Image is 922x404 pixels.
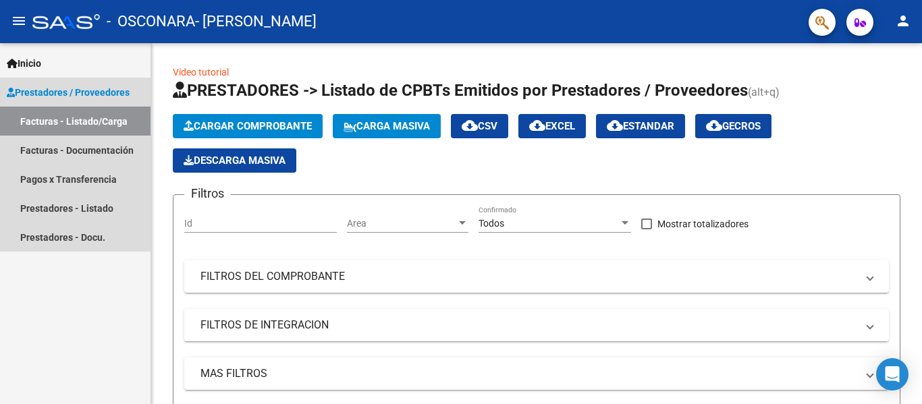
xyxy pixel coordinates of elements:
[479,218,504,229] span: Todos
[748,86,780,98] span: (alt+q)
[11,13,27,29] mat-icon: menu
[173,114,323,138] button: Cargar Comprobante
[695,114,771,138] button: Gecros
[462,120,497,132] span: CSV
[657,216,749,232] span: Mostrar totalizadores
[518,114,586,138] button: EXCEL
[7,56,41,71] span: Inicio
[184,357,889,390] mat-expansion-panel-header: MAS FILTROS
[200,269,857,284] mat-panel-title: FILTROS DEL COMPROBANTE
[173,148,296,173] app-download-masive: Descarga masiva de comprobantes (adjuntos)
[451,114,508,138] button: CSV
[184,309,889,341] mat-expansion-panel-header: FILTROS DE INTEGRACION
[706,120,761,132] span: Gecros
[184,120,312,132] span: Cargar Comprobante
[529,117,545,134] mat-icon: cloud_download
[706,117,722,134] mat-icon: cloud_download
[607,120,674,132] span: Estandar
[876,358,909,391] div: Open Intercom Messenger
[347,218,456,229] span: Area
[195,7,317,36] span: - [PERSON_NAME]
[200,366,857,381] mat-panel-title: MAS FILTROS
[184,260,889,293] mat-expansion-panel-header: FILTROS DEL COMPROBANTE
[607,117,623,134] mat-icon: cloud_download
[107,7,195,36] span: - OSCONARA
[596,114,685,138] button: Estandar
[184,154,286,167] span: Descarga Masiva
[7,85,130,100] span: Prestadores / Proveedores
[895,13,911,29] mat-icon: person
[529,120,575,132] span: EXCEL
[173,81,748,100] span: PRESTADORES -> Listado de CPBTs Emitidos por Prestadores / Proveedores
[200,318,857,333] mat-panel-title: FILTROS DE INTEGRACION
[344,120,430,132] span: Carga Masiva
[184,184,231,203] h3: Filtros
[173,148,296,173] button: Descarga Masiva
[173,67,229,78] a: Video tutorial
[333,114,441,138] button: Carga Masiva
[462,117,478,134] mat-icon: cloud_download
